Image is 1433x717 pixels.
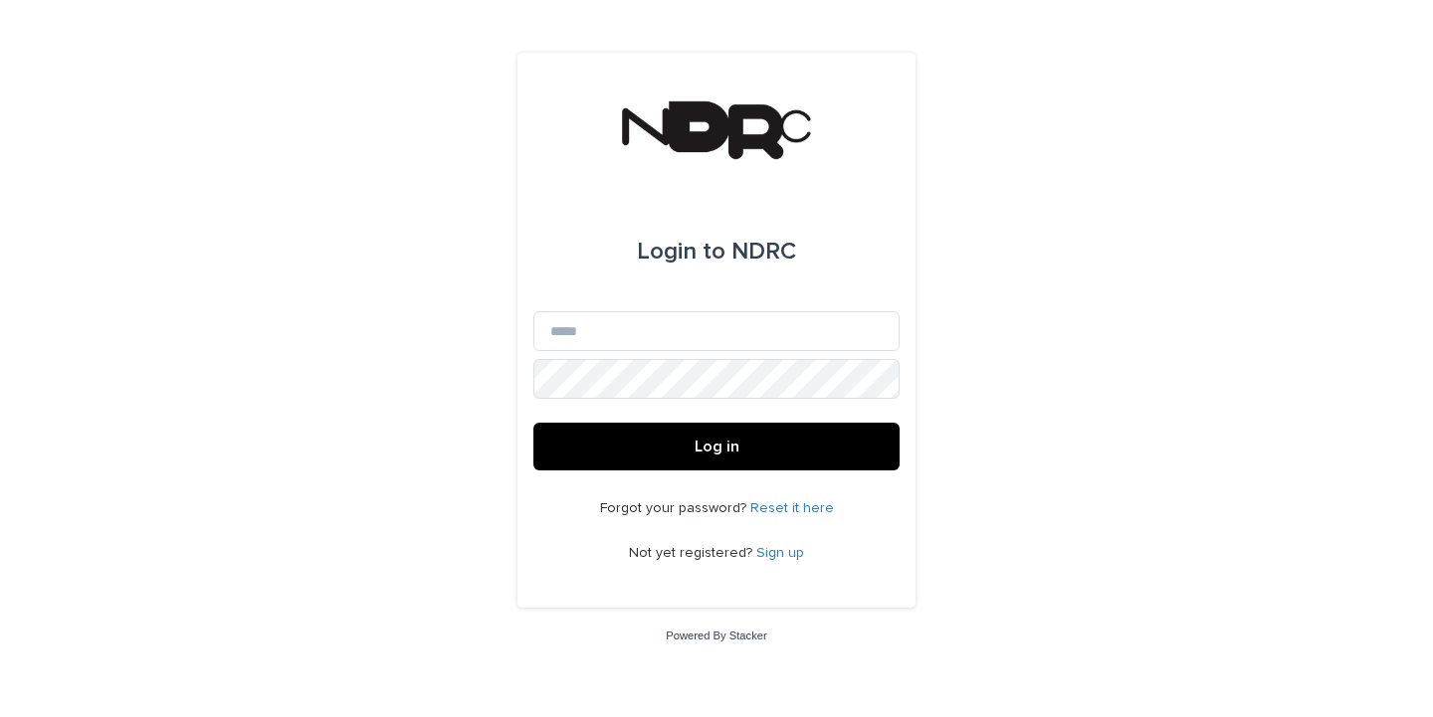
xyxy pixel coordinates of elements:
span: Not yet registered? [629,546,756,560]
div: NDRC [637,224,796,279]
img: fPh53EbzTSOZ76wyQ5GQ [622,100,810,160]
span: Login to [637,240,725,264]
a: Powered By Stacker [666,629,766,641]
span: Forgot your password? [600,501,750,515]
a: Reset it here [750,501,834,515]
button: Log in [533,423,900,470]
a: Sign up [756,546,804,560]
span: Log in [695,439,739,454]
